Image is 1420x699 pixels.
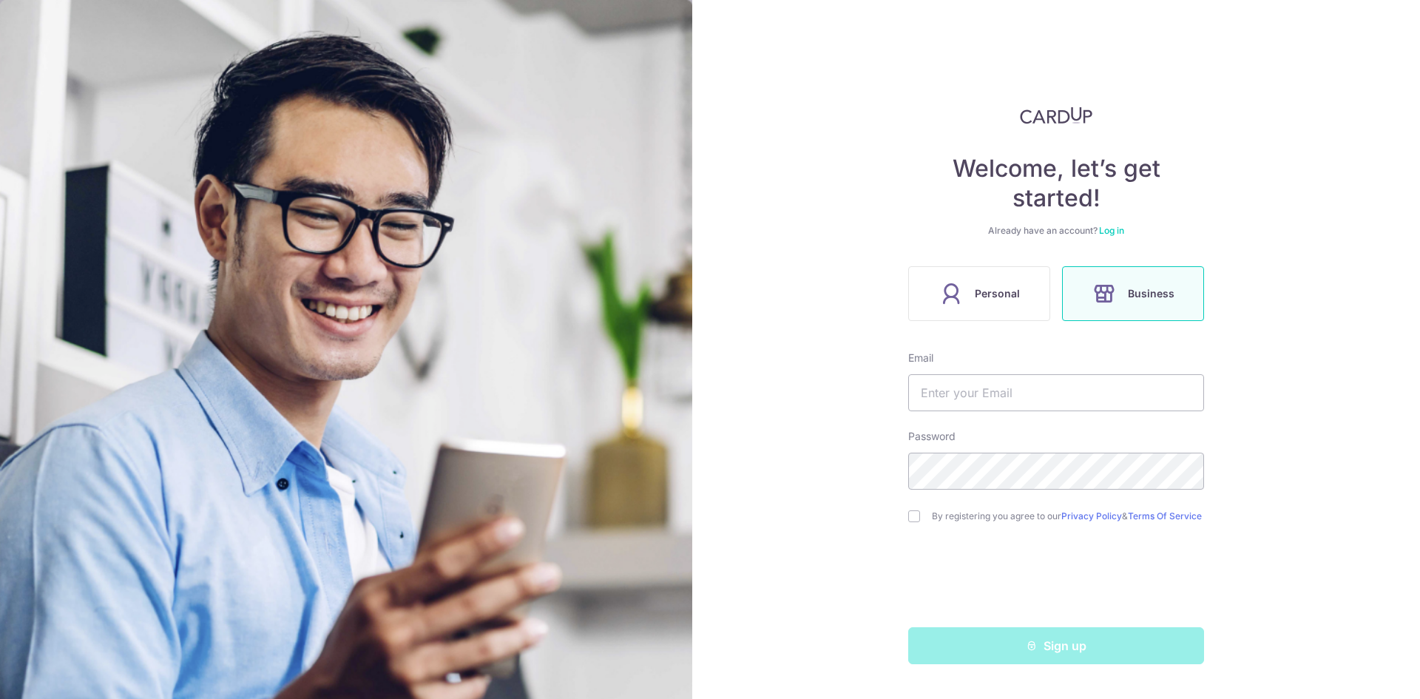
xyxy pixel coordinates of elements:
[908,374,1204,411] input: Enter your Email
[1061,510,1122,521] a: Privacy Policy
[944,552,1169,609] iframe: reCAPTCHA
[1099,225,1124,236] a: Log in
[908,351,933,365] label: Email
[908,225,1204,237] div: Already have an account?
[1128,285,1174,303] span: Business
[1020,107,1092,124] img: CardUp Logo
[902,266,1056,321] a: Personal
[1128,510,1202,521] a: Terms Of Service
[975,285,1020,303] span: Personal
[1056,266,1210,321] a: Business
[908,154,1204,213] h4: Welcome, let’s get started!
[908,429,956,444] label: Password
[932,510,1204,522] label: By registering you agree to our &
